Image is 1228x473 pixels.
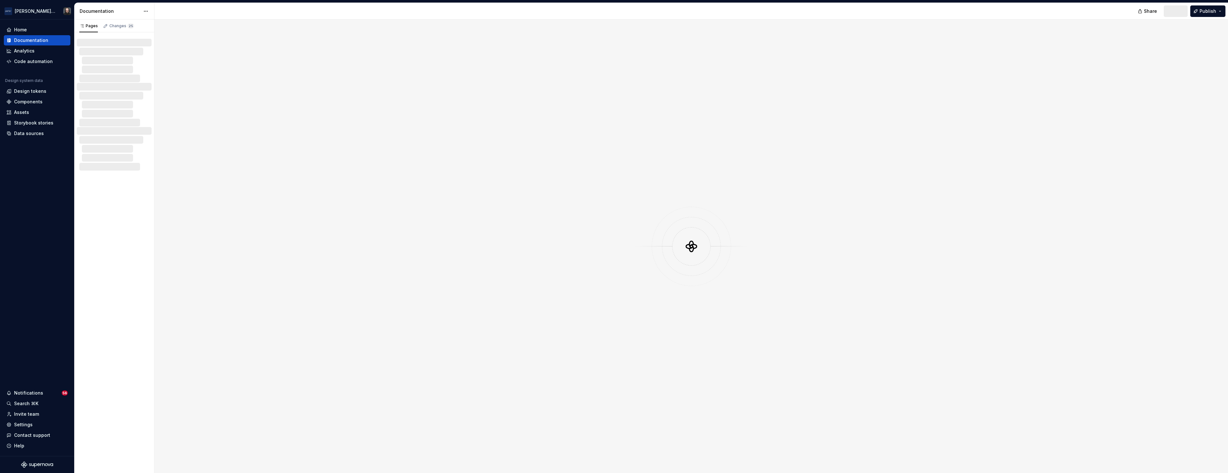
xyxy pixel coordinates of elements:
[4,441,70,451] button: Help
[4,25,70,35] a: Home
[14,120,53,126] div: Storybook stories
[79,23,98,28] div: Pages
[1190,5,1225,17] button: Publish
[109,23,134,28] div: Changes
[1200,8,1216,14] span: Publish
[4,388,70,398] button: Notifications56
[1,4,73,18] button: [PERSON_NAME] AirlinesTeunis Vorsteveld
[14,27,27,33] div: Home
[15,8,56,14] div: [PERSON_NAME] Airlines
[4,86,70,96] a: Design tokens
[14,99,43,105] div: Components
[14,88,46,94] div: Design tokens
[14,109,29,116] div: Assets
[4,420,70,430] a: Settings
[14,130,44,137] div: Data sources
[4,56,70,67] a: Code automation
[5,78,43,83] div: Design system data
[1144,8,1157,14] span: Share
[14,411,39,417] div: Invite team
[4,35,70,45] a: Documentation
[4,118,70,128] a: Storybook stories
[21,461,53,468] svg: Supernova Logo
[4,97,70,107] a: Components
[4,7,12,15] img: f0306bc8-3074-41fb-b11c-7d2e8671d5eb.png
[4,398,70,409] button: Search ⌘K
[4,128,70,139] a: Data sources
[14,443,24,449] div: Help
[80,8,140,14] div: Documentation
[14,400,38,407] div: Search ⌘K
[128,23,134,28] span: 25
[1135,5,1161,17] button: Share
[14,421,33,428] div: Settings
[4,430,70,440] button: Contact support
[4,409,70,419] a: Invite team
[14,432,50,438] div: Contact support
[14,48,35,54] div: Analytics
[62,390,68,396] span: 56
[63,7,71,15] img: Teunis Vorsteveld
[14,58,53,65] div: Code automation
[4,46,70,56] a: Analytics
[14,37,48,44] div: Documentation
[4,107,70,117] a: Assets
[14,390,43,396] div: Notifications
